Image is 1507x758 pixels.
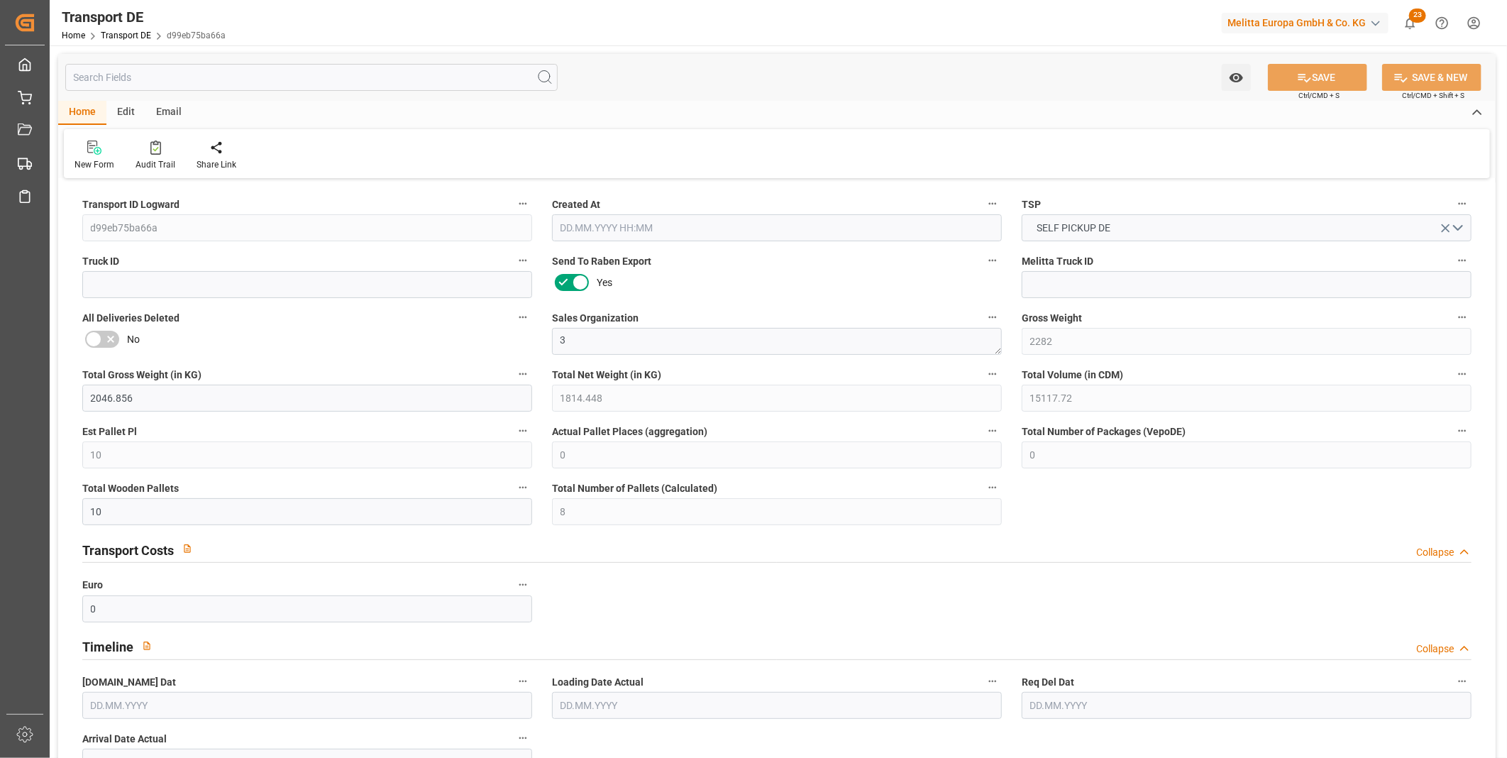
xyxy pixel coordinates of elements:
h2: Timeline [82,637,133,657]
input: DD.MM.YYYY [82,692,532,719]
span: Est Pallet Pl [82,424,137,439]
span: Total Wooden Pallets [82,481,179,496]
span: Actual Pallet Places (aggregation) [552,424,707,439]
span: Sales Organization [552,311,639,326]
button: Arrival Date Actual [514,729,532,747]
div: Share Link [197,158,236,171]
button: open menu [1222,64,1251,91]
button: SAVE & NEW [1382,64,1481,91]
span: Melitta Truck ID [1022,254,1093,269]
span: 23 [1409,9,1426,23]
div: Collapse [1416,545,1454,560]
div: Email [145,101,192,125]
button: open menu [1022,214,1472,241]
span: Created At [552,197,600,212]
div: Audit Trail [136,158,175,171]
div: Melitta Europa GmbH & Co. KG [1222,13,1389,33]
button: Truck ID [514,251,532,270]
input: DD.MM.YYYY HH:MM [552,214,1002,241]
a: Home [62,31,85,40]
button: Est Pallet Pl [514,422,532,440]
span: Total Gross Weight (in KG) [82,368,202,383]
span: Req Del Dat [1022,675,1074,690]
span: Total Volume (in CDM) [1022,368,1123,383]
span: Total Net Weight (in KG) [552,368,661,383]
button: Help Center [1426,7,1458,39]
button: Total Gross Weight (in KG) [514,365,532,383]
textarea: 3 [552,328,1002,355]
span: Loading Date Actual [552,675,644,690]
button: Actual Pallet Places (aggregation) [983,422,1002,440]
input: Search Fields [65,64,558,91]
button: [DOMAIN_NAME] Dat [514,672,532,691]
span: Ctrl/CMD + Shift + S [1402,90,1464,101]
span: Truck ID [82,254,119,269]
span: SELF PICKUP DE [1030,221,1118,236]
span: Arrival Date Actual [82,732,167,747]
button: show 23 new notifications [1394,7,1426,39]
span: Ctrl/CMD + S [1298,90,1340,101]
button: All Deliveries Deleted [514,308,532,326]
button: View description [133,632,160,659]
span: No [127,332,140,347]
span: Yes [597,275,612,290]
div: Transport DE [62,6,226,28]
button: Melitta Europa GmbH & Co. KG [1222,9,1394,36]
span: Send To Raben Export [552,254,651,269]
button: Transport ID Logward [514,194,532,213]
span: Total Number of Packages (VepoDE) [1022,424,1186,439]
a: Transport DE [101,31,151,40]
button: Total Number of Packages (VepoDE) [1453,422,1472,440]
span: TSP [1022,197,1041,212]
button: Euro [514,576,532,594]
button: SAVE [1268,64,1367,91]
div: New Form [74,158,114,171]
button: Req Del Dat [1453,672,1472,691]
input: DD.MM.YYYY [1022,692,1472,719]
span: [DOMAIN_NAME] Dat [82,675,176,690]
div: Home [58,101,106,125]
span: Euro [82,578,103,593]
input: DD.MM.YYYY [552,692,1002,719]
button: TSP [1453,194,1472,213]
button: Melitta Truck ID [1453,251,1472,270]
button: Loading Date Actual [983,672,1002,691]
div: Edit [106,101,145,125]
span: Transport ID Logward [82,197,180,212]
button: Total Number of Pallets (Calculated) [983,478,1002,497]
button: Created At [983,194,1002,213]
button: Total Wooden Pallets [514,478,532,497]
h2: Transport Costs [82,541,174,560]
span: All Deliveries Deleted [82,311,180,326]
button: Gross Weight [1453,308,1472,326]
button: Total Net Weight (in KG) [983,365,1002,383]
button: Sales Organization [983,308,1002,326]
span: Total Number of Pallets (Calculated) [552,481,717,496]
button: View description [174,535,201,562]
div: Collapse [1416,642,1454,657]
span: Gross Weight [1022,311,1082,326]
button: Send To Raben Export [983,251,1002,270]
button: Total Volume (in CDM) [1453,365,1472,383]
